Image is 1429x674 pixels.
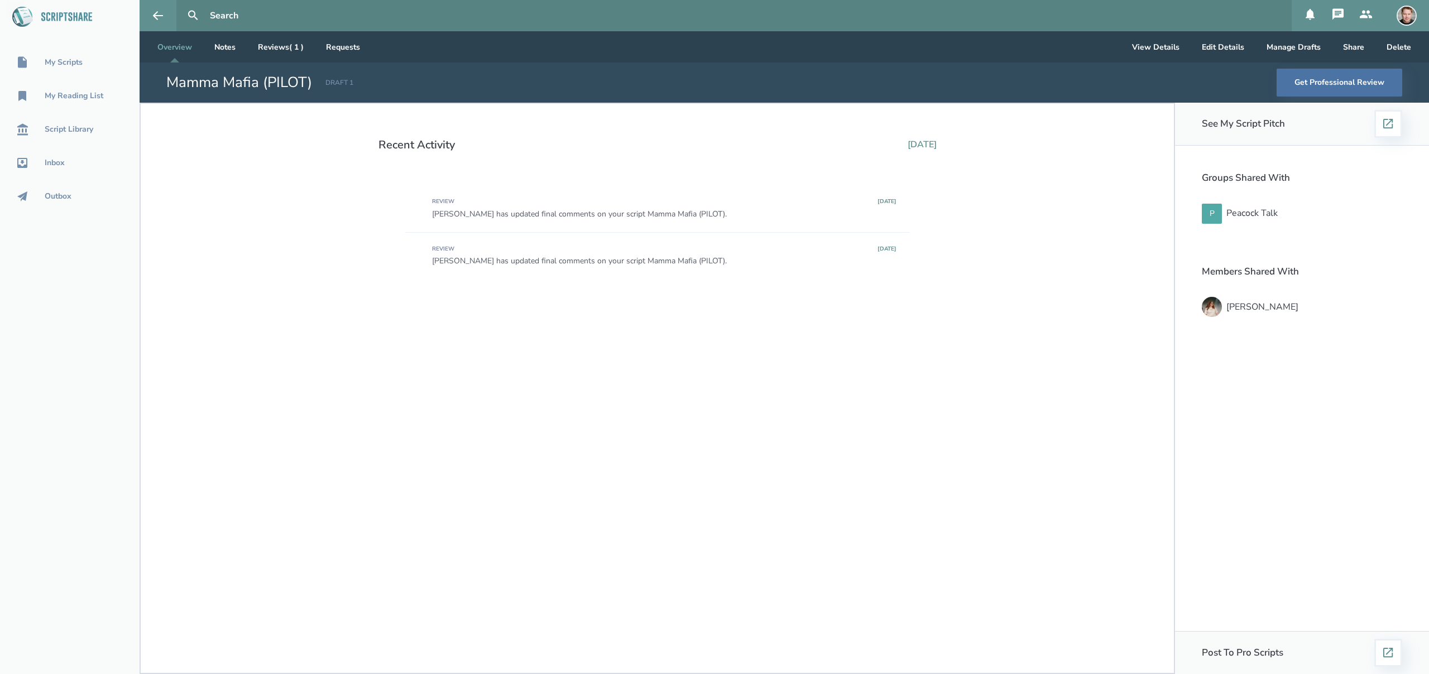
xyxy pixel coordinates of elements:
button: Delete [1378,31,1420,62]
a: Review[DATE][PERSON_NAME] has updated final comments on your script Mamma Mafia (PILOT). [405,232,910,280]
h3: Post To Pro Scripts [1202,647,1283,658]
h3: Groups Shared With [1202,172,1402,184]
div: Sunday, September 28, 2025 at 3:11:27 AM [877,199,896,205]
div: Outbox [45,192,71,201]
button: Share [1334,31,1373,62]
button: Get Professional Review [1277,69,1402,97]
h3: Members Shared With [1202,266,1402,277]
a: Reviews( 1 ) [249,31,313,62]
a: Notes [205,31,244,62]
div: Peacock Talk [1226,208,1278,218]
button: View Details [1123,31,1188,62]
div: Sunday, September 28, 2025 at 3:11:27 AM [877,246,896,253]
h1: Mamma Mafia (PILOT) [166,73,312,93]
h3: See My Script Pitch [1202,118,1285,129]
div: DRAFT 1 [325,78,353,88]
button: Edit Details [1193,31,1253,62]
a: Requests [317,31,369,62]
a: [PERSON_NAME] [1202,295,1402,319]
div: Inbox [45,158,65,167]
a: PPeacock Talk [1202,201,1402,226]
div: My Reading List [45,92,103,100]
div: P [1202,204,1222,224]
img: user_1757531862-crop.jpg [1202,297,1222,317]
p: [DATE] [908,139,937,150]
div: [PERSON_NAME] [1226,302,1298,312]
div: [PERSON_NAME] has updated final comments on your script Mamma Mafia (PILOT). [432,210,896,219]
div: [PERSON_NAME] has updated final comments on your script Mamma Mafia (PILOT). [432,257,896,266]
button: Manage Drafts [1258,31,1330,62]
a: Review[DATE][PERSON_NAME] has updated final comments on your script Mamma Mafia (PILOT). [405,185,910,232]
h2: Recent Activity [378,138,455,151]
div: Review [432,199,454,205]
a: Overview [148,31,201,62]
img: user_1750438422-crop.jpg [1397,6,1417,26]
div: Script Library [45,125,93,134]
div: My Scripts [45,58,83,67]
div: Review [432,246,454,253]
